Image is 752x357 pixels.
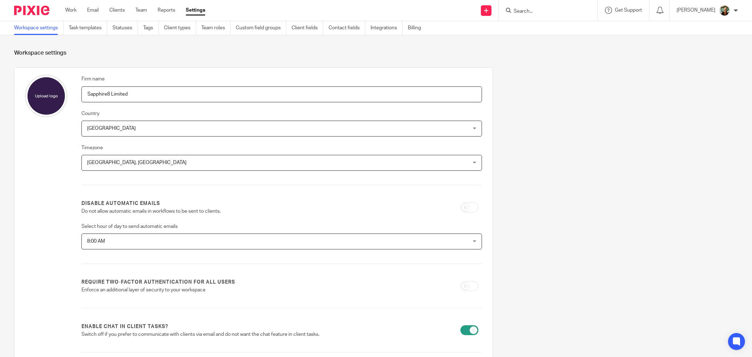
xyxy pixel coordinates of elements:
p: [PERSON_NAME] [677,7,715,14]
input: Search [513,8,576,15]
a: Statuses [112,21,138,35]
a: Email [87,7,99,14]
a: Custom field groups [236,21,286,35]
label: Timezone [81,144,103,151]
label: Require two-factor authentication for all users [81,279,235,286]
p: Enforce an additional layer of security to your workspace [81,286,345,294]
a: Contact fields [329,21,365,35]
p: Switch off if you prefer to communicate with clients via email and do not want the chat feature i... [81,331,345,338]
a: Settings [186,7,205,14]
a: Tags [143,21,159,35]
a: Reports [158,7,175,14]
h1: Workspace settings [14,49,738,57]
a: Integrations [371,21,403,35]
label: Country [81,110,99,117]
label: Firm name [81,75,105,83]
img: Photo2.jpg [719,5,730,16]
a: Workspace settings [14,21,63,35]
input: Name of your firm [81,86,482,102]
p: Do not allow automatic emails in workflows to be sent to clients. [81,208,345,215]
span: 8:00 AM [87,239,105,244]
label: Enable chat in client tasks? [81,323,168,330]
a: Client fields [292,21,323,35]
a: Task templates [69,21,107,35]
span: [GEOGRAPHIC_DATA] [87,126,136,131]
label: Select hour of day to send automatic emails [81,223,178,230]
span: Get Support [615,8,642,13]
a: Team [135,7,147,14]
a: Team roles [201,21,231,35]
a: Client types [164,21,196,35]
a: Clients [109,7,125,14]
label: Disable automatic emails [81,200,160,207]
a: Work [65,7,77,14]
a: Billing [408,21,426,35]
img: Pixie [14,6,49,15]
span: [GEOGRAPHIC_DATA], [GEOGRAPHIC_DATA] [87,160,187,165]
